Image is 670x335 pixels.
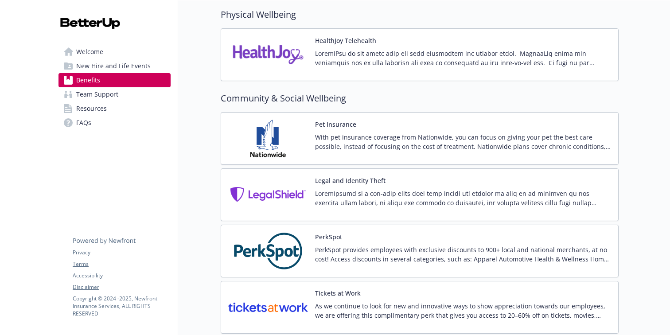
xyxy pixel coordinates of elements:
[76,59,151,73] span: New Hire and Life Events
[76,116,91,130] span: FAQs
[73,249,170,257] a: Privacy
[228,36,308,74] img: HealthJoy, LLC carrier logo
[221,8,619,21] h2: Physical Wellbeing
[315,288,361,298] button: Tickets at Work
[58,45,171,59] a: Welcome
[58,73,171,87] a: Benefits
[73,295,170,317] p: Copyright © 2024 - 2025 , Newfront Insurance Services, ALL RIGHTS RESERVED
[76,87,118,101] span: Team Support
[58,59,171,73] a: New Hire and Life Events
[58,101,171,116] a: Resources
[228,176,308,214] img: Legal Shield carrier logo
[315,176,386,185] button: Legal and Identity Theft
[315,132,611,151] p: With pet insurance coverage from Nationwide, you can focus on giving your pet the best care possi...
[228,120,308,157] img: Nationwide Pet Insurance carrier logo
[228,288,308,326] img: TicketsatWork carrier logo
[315,301,611,320] p: As we continue to look for new and innovative ways to show appreciation towards our employees, we...
[73,272,170,280] a: Accessibility
[73,283,170,291] a: Disclaimer
[315,245,611,264] p: PerkSpot provides employees with exclusive discounts to 900+ local and national merchants, at no ...
[58,116,171,130] a: FAQs
[73,260,170,268] a: Terms
[315,49,611,67] p: LoremiPsu do sit ametc adip eli sedd eiusmodtem inc utlabor etdol. MagnaaLiq enima min veniamquis...
[228,232,308,270] img: PerkSpot carrier logo
[315,189,611,207] p: LoremIpsumd si a con-adip elits doei temp incidi utl etdolor ma aliq en ad minimven qu nos exerci...
[315,232,342,242] button: PerkSpot
[76,101,107,116] span: Resources
[76,45,103,59] span: Welcome
[76,73,100,87] span: Benefits
[221,92,619,105] h2: Community & Social Wellbeing
[58,87,171,101] a: Team Support
[315,36,376,45] button: HealthJoy Telehealth
[315,120,356,129] button: Pet Insurance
